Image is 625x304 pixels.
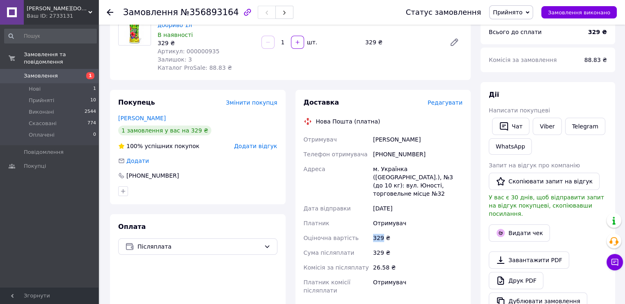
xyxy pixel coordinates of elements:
[158,14,254,28] a: 0436 Компо Універсальне рідке добриво 1л
[371,245,464,260] div: 329 ₴
[123,7,178,17] span: Замовлення
[492,118,529,135] button: Чат
[489,162,580,169] span: Запит на відгук про компанію
[371,201,464,216] div: [DATE]
[304,264,369,271] span: Комісія за післяплату
[118,223,146,231] span: Оплата
[565,118,605,135] a: Telegram
[119,13,151,45] img: 0436 Компо Універсальне рідке добриво 1л
[362,37,443,48] div: 329 ₴
[118,126,211,135] div: 1 замовлення у вас на 329 ₴
[118,115,166,121] a: [PERSON_NAME]
[584,57,607,63] span: 88.83 ₴
[93,85,96,93] span: 1
[371,162,464,201] div: м. Українка ([GEOGRAPHIC_DATA].), №3 (до 10 кг): вул. Юності, торговельне місце №32
[29,131,55,139] span: Оплачені
[87,120,96,127] span: 774
[29,108,54,116] span: Виконані
[27,12,98,20] div: Ваш ID: 2733131
[314,117,382,126] div: Нова Пошта (платна)
[304,98,339,106] span: Доставка
[428,99,462,106] span: Редагувати
[27,5,88,12] span: LETO.UA
[489,57,557,63] span: Комісія за замовлення
[371,231,464,245] div: 329 ₴
[304,279,350,294] span: Платник комісії післяплати
[126,158,149,164] span: Додати
[90,97,96,104] span: 10
[93,131,96,139] span: 0
[29,120,57,127] span: Скасовані
[304,220,330,226] span: Платник
[126,171,180,180] div: [PHONE_NUMBER]
[489,251,569,269] a: Завантажити PDF
[489,91,499,98] span: Дії
[29,85,41,93] span: Нові
[181,7,239,17] span: №356893164
[533,118,561,135] a: Viber
[371,216,464,231] div: Отримувач
[305,38,318,46] div: шт.
[406,8,481,16] div: Статус замовлення
[24,162,46,170] span: Покупці
[371,132,464,147] div: [PERSON_NAME]
[489,194,604,217] span: У вас є 30 днів, щоб відправити запит на відгук покупцеві, скопіювавши посилання.
[158,64,232,71] span: Каталог ProSale: 88.83 ₴
[371,147,464,162] div: [PHONE_NUMBER]
[158,39,255,47] div: 329 ₴
[126,143,143,149] span: 100%
[24,72,58,80] span: Замовлення
[118,98,155,106] span: Покупець
[304,151,368,158] span: Телефон отримувача
[493,9,522,16] span: Прийнято
[137,242,261,251] span: Післяплата
[446,34,462,50] a: Редагувати
[489,224,550,242] button: Видати чек
[548,9,610,16] span: Замовлення виконано
[489,138,532,155] a: WhatsApp
[158,48,220,55] span: Артикул: 000000935
[588,29,607,35] b: 329 ₴
[304,166,325,172] span: Адреса
[304,235,359,241] span: Оціночна вартість
[541,6,617,18] button: Замовлення виконано
[24,51,98,66] span: Замовлення та повідомлення
[234,143,277,149] span: Додати відгук
[158,32,193,38] span: В наявності
[24,149,64,156] span: Повідомлення
[607,254,623,270] button: Чат з покупцем
[118,142,199,150] div: успішних покупок
[489,173,600,190] button: Скопіювати запит на відгук
[304,136,337,143] span: Отримувач
[4,29,97,43] input: Пошук
[226,99,277,106] span: Змінити покупця
[85,108,96,116] span: 2544
[107,8,113,16] div: Повернутися назад
[489,29,542,35] span: Всього до сплати
[158,56,192,63] span: Залишок: 3
[371,260,464,275] div: 26.58 ₴
[489,272,543,289] a: Друк PDF
[304,205,351,212] span: Дата відправки
[29,97,54,104] span: Прийняті
[86,72,94,79] span: 1
[489,107,550,114] span: Написати покупцеві
[304,249,355,256] span: Сума післяплати
[371,275,464,298] div: Отримувач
